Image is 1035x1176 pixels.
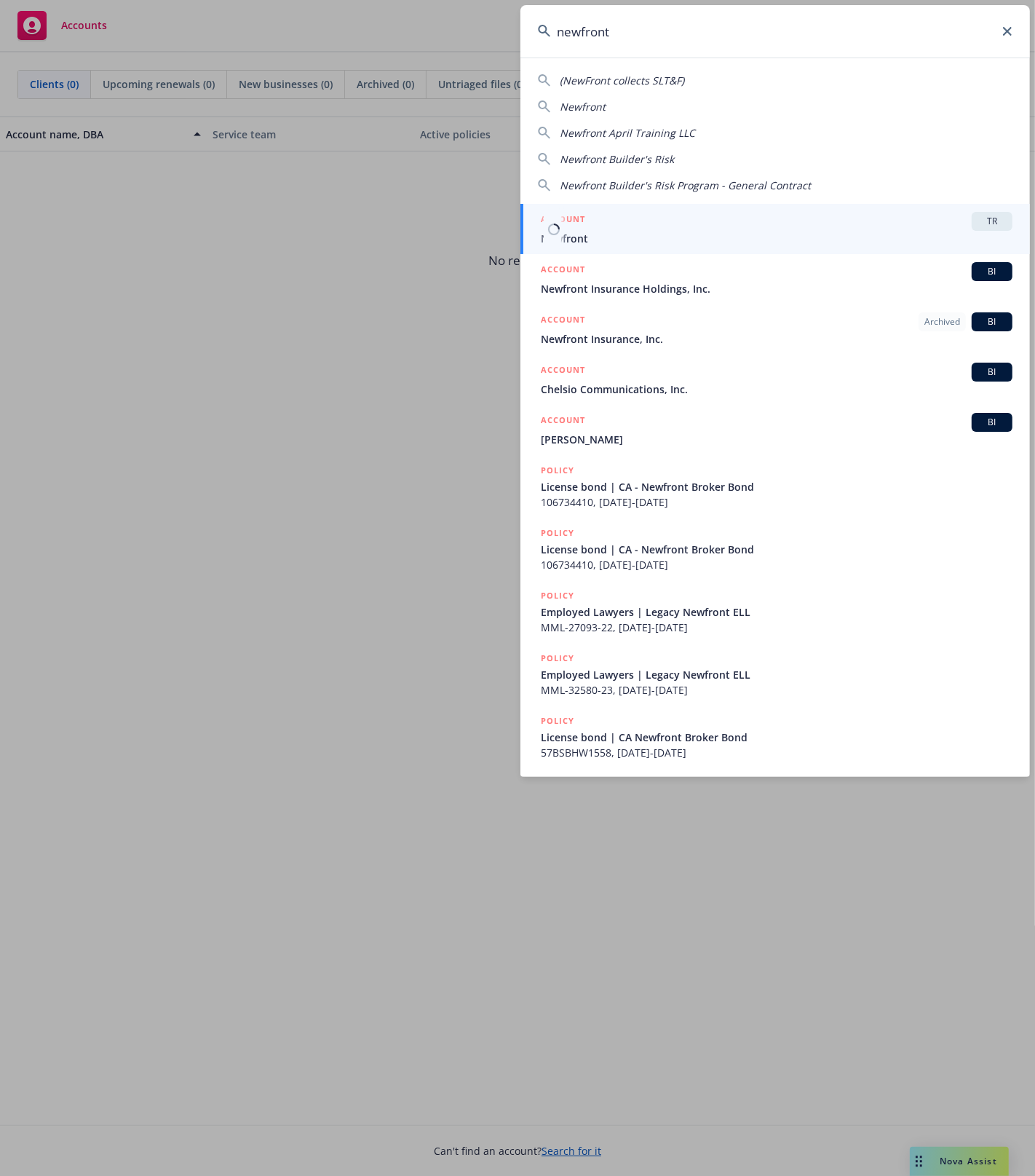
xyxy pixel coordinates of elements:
[520,5,1030,58] input: Search...
[977,265,1007,278] span: BI
[541,745,1012,760] span: 57BSBHW1558, [DATE]-[DATE]
[541,526,574,540] h5: POLICY
[520,706,1030,768] a: POLICYLicense bond | CA Newfront Broker Bond57BSBHW1558, [DATE]-[DATE]
[520,254,1030,304] a: ACCOUNTBINewfront Insurance Holdings, Inc.
[541,604,1012,620] span: Employed Lawyers | Legacy Newfront ELL
[541,667,1012,682] span: Employed Lawyers | Legacy Newfront ELL
[560,178,811,192] span: Newfront Builder's Risk Program - General Contract
[541,682,1012,698] span: MML-32580-23, [DATE]-[DATE]
[520,455,1030,518] a: POLICYLicense bond | CA - Newfront Broker Bond106734410, [DATE]-[DATE]
[541,542,1012,557] span: License bond | CA - Newfront Broker Bond
[977,416,1007,429] span: BI
[541,463,574,478] h5: POLICY
[520,405,1030,455] a: ACCOUNTBI[PERSON_NAME]
[541,557,1012,572] span: 106734410, [DATE]-[DATE]
[977,315,1007,328] span: BI
[541,382,1012,397] span: Chelsio Communications, Inc.
[520,518,1030,580] a: POLICYLicense bond | CA - Newfront Broker Bond106734410, [DATE]-[DATE]
[560,152,674,166] span: Newfront Builder's Risk
[520,204,1030,254] a: ACCOUNTTRNewfront
[541,312,585,330] h5: ACCOUNT
[924,315,960,328] span: Archived
[520,643,1030,706] a: POLICYEmployed Lawyers | Legacy Newfront ELLMML-32580-23, [DATE]-[DATE]
[520,580,1030,643] a: POLICYEmployed Lawyers | Legacy Newfront ELLMML-27093-22, [DATE]-[DATE]
[541,432,1012,447] span: [PERSON_NAME]
[541,363,585,380] h5: ACCOUNT
[541,651,574,666] h5: POLICY
[541,262,585,280] h5: ACCOUNT
[560,126,695,140] span: Newfront April Training LLC
[541,494,1012,510] span: 106734410, [DATE]-[DATE]
[541,281,1012,296] span: Newfront Insurance Holdings, Inc.
[977,366,1007,379] span: BI
[560,74,684,87] span: (NewFront collects SLT&F)
[541,588,574,603] h5: POLICY
[977,215,1007,228] span: TR
[541,620,1012,635] span: MML-27093-22, [DATE]-[DATE]
[541,714,574,728] h5: POLICY
[560,100,606,114] span: Newfront
[541,413,585,430] h5: ACCOUNT
[541,730,1012,745] span: License bond | CA Newfront Broker Bond
[520,304,1030,355] a: ACCOUNTArchivedBINewfront Insurance, Inc.
[541,331,1012,347] span: Newfront Insurance, Inc.
[541,231,1012,246] span: Newfront
[520,355,1030,405] a: ACCOUNTBIChelsio Communications, Inc.
[541,479,1012,494] span: License bond | CA - Newfront Broker Bond
[541,212,585,229] h5: ACCOUNT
